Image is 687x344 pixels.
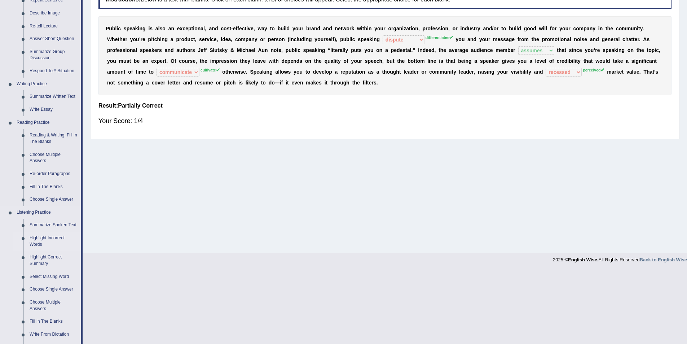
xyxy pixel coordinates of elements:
b: t [118,36,119,42]
b: n [139,26,142,31]
b: o [162,26,166,31]
b: n [162,36,165,42]
a: Highlight Correct Summary [26,251,81,270]
b: y [314,36,317,42]
b: a [366,36,369,42]
b: o [442,26,445,31]
b: d [317,26,320,31]
b: d [222,36,225,42]
b: i [543,26,544,31]
b: s [199,36,202,42]
b: n [314,26,317,31]
b: e [329,36,331,42]
b: o [503,26,506,31]
b: i [193,26,194,31]
b: r [568,26,570,31]
b: i [151,36,153,42]
b: i [138,26,140,31]
b: n [486,26,489,31]
b: w [343,26,347,31]
b: f [431,26,432,31]
b: h [607,26,611,31]
b: n [445,26,448,31]
a: Highlight Incorrect Words [26,232,81,251]
b: l [349,36,351,42]
b: n [282,36,285,42]
b: o [346,26,349,31]
b: c [182,26,185,31]
b: h [364,26,367,31]
a: Reading Practice [13,116,81,129]
b: s [160,26,163,31]
b: r [349,26,351,31]
b: e [225,36,228,42]
b: t [501,26,503,31]
b: p [148,36,151,42]
b: l [516,26,518,31]
b: P [106,26,109,31]
b: z [404,26,406,31]
b: r [383,26,385,31]
b: m [626,26,631,31]
b: s [471,26,474,31]
b: n [462,26,465,31]
b: o [133,36,136,42]
b: W [107,36,112,42]
b: v [207,36,210,42]
b: , [231,36,232,42]
b: t [474,26,476,31]
b: r [476,26,477,31]
b: o [194,26,198,31]
b: r [125,36,127,42]
b: n [634,26,637,31]
b: o [562,26,565,31]
b: a [406,26,409,31]
b: d [329,26,332,31]
b: c [118,26,121,31]
b: n [369,26,372,31]
b: u [512,26,515,31]
b: y [640,26,643,31]
b: o [377,26,380,31]
b: u [188,36,191,42]
a: Reading & Writing: Fill In The Blanks [26,129,81,148]
b: a [396,26,399,31]
b: n [326,26,329,31]
b: t [193,36,195,42]
b: u [321,36,324,42]
b: a [155,26,158,31]
b: y [264,26,267,31]
b: e [251,26,254,31]
b: i [461,26,462,31]
b: e [233,26,236,31]
b: o [272,26,275,31]
a: Summarize Written Text [26,90,81,103]
b: n [171,26,174,31]
b: i [598,26,600,31]
b: i [367,26,369,31]
b: o [458,36,462,42]
b: p [583,26,587,31]
b: d [474,36,477,42]
b: g [376,36,380,42]
b: f [237,26,239,31]
b: r [309,26,311,31]
b: e [364,36,367,42]
b: g [142,26,146,31]
b: u [631,26,634,31]
b: p [268,36,271,42]
b: o [427,26,431,31]
a: Write From Dictation [26,328,81,341]
b: l [331,36,333,42]
b: a [228,36,231,42]
sup: differentiates [426,35,453,40]
b: o [412,26,415,31]
b: s [276,36,279,42]
b: k [351,26,354,31]
b: t [362,26,364,31]
b: y [130,36,133,42]
b: r [455,26,457,31]
b: g [524,26,527,31]
b: d [287,26,290,31]
b: i [441,26,442,31]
